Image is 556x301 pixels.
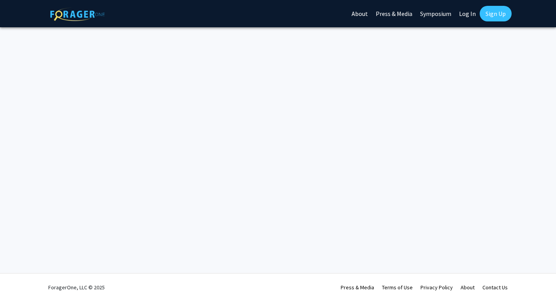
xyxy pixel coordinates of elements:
img: ForagerOne Logo [50,7,105,21]
a: About [461,284,475,291]
a: Sign Up [480,6,512,21]
a: Privacy Policy [421,284,453,291]
div: ForagerOne, LLC © 2025 [48,274,105,301]
a: Contact Us [482,284,508,291]
a: Terms of Use [382,284,413,291]
a: Press & Media [341,284,374,291]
